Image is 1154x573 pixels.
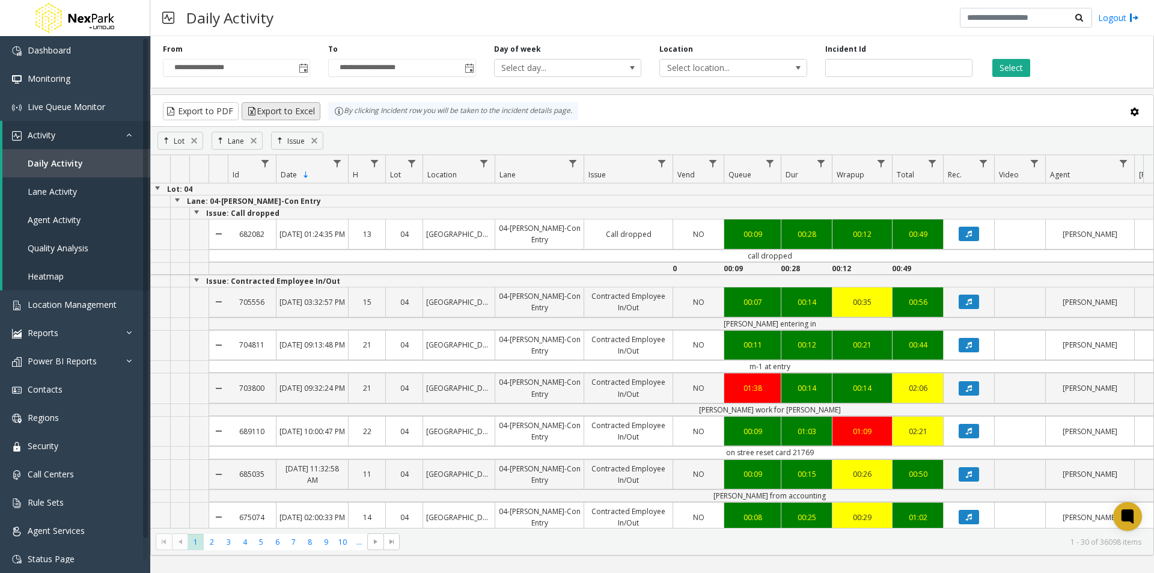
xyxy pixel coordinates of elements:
span: Video [999,170,1019,180]
a: Collapse Details [209,369,228,407]
span: Quality Analysis [28,242,88,254]
span: Select location... [660,60,777,76]
a: 01:02 [893,509,943,526]
span: Dur [786,170,798,180]
a: [DATE] 11:32:58 AM [276,460,348,489]
a: Collapse Group [153,183,162,193]
a: 00:07 [724,293,781,311]
a: [DATE] 09:13:48 PM [276,336,348,354]
a: [GEOGRAPHIC_DATA] [423,225,495,243]
label: Location [659,44,693,55]
a: Queue Filter Menu [762,155,778,171]
div: 00:12 [835,228,889,240]
span: NO [693,469,704,479]
a: 00:14 [781,293,832,311]
a: 00:11 [724,336,781,354]
div: 00:35 [835,296,889,308]
a: Contracted Employee In/Out [584,331,673,360]
span: Page 10 [335,534,351,550]
span: Page 8 [302,534,318,550]
div: 00:28 [784,228,829,240]
a: [PERSON_NAME] [1046,423,1134,440]
button: Select [992,59,1030,77]
span: Page 6 [269,534,285,550]
a: NO [673,423,724,440]
a: 704811 [228,336,276,354]
span: Activity [28,129,55,141]
a: 00:44 [893,336,943,354]
span: Go to the last page [387,537,397,547]
label: To [328,44,338,55]
a: Contracted Employee In/Out [584,287,673,316]
div: 00:08 [727,512,778,523]
button: Export to Excel [242,102,320,120]
span: NO [693,426,704,437]
div: 01:38 [727,382,778,394]
a: Agent Activity [2,206,150,234]
span: H [353,170,358,180]
a: NO [673,465,724,483]
label: Incident Id [825,44,866,55]
div: 01:09 [835,426,889,437]
div: 00:12 [784,339,829,351]
span: Dashboard [28,44,71,56]
a: 04 [386,423,423,440]
div: 02:06 [896,382,940,394]
img: 'icon' [12,414,22,423]
span: Page 4 [237,534,253,550]
a: Call dropped [584,225,673,243]
span: Total [897,170,914,180]
span: NO [693,512,704,522]
img: 'icon' [12,555,22,565]
a: NO [673,336,724,354]
img: 'icon' [12,442,22,452]
a: Collapse Group [192,207,201,217]
div: 00:14 [835,382,889,394]
a: [DATE] 10:00:47 PM [276,423,348,440]
img: infoIcon.svg [334,106,344,116]
h3: Daily Activity [180,3,279,32]
a: 00:09 [724,423,781,440]
span: Call Centers [28,468,74,480]
button: Export to PDF [163,102,239,120]
span: Contacts [28,384,63,395]
div: 00:50 [896,468,940,480]
a: Location Filter Menu [476,155,492,171]
a: 04 [386,225,423,243]
a: Id Filter Menu [257,155,273,171]
a: 00:14 [781,379,832,397]
img: 'icon' [12,131,22,141]
a: [DATE] 01:24:35 PM [276,225,348,243]
a: 14 [349,509,385,526]
a: 00:49 [893,225,943,243]
span: Reports [28,327,58,339]
td: 00:09 [724,262,781,275]
a: 705556 [228,293,276,311]
td: 00:49 [892,262,943,275]
a: [GEOGRAPHIC_DATA] [423,465,495,483]
a: Lot Filter Menu [404,155,420,171]
a: Issue Filter Menu [654,155,670,171]
a: Daily Activity [2,149,150,177]
a: [GEOGRAPHIC_DATA] [423,336,495,354]
a: Date Filter Menu [329,155,346,171]
img: 'icon' [12,385,22,395]
a: Lane [217,136,244,146]
a: Collapse Details [209,455,228,494]
a: 04-[PERSON_NAME]-Con Entry [495,417,584,446]
div: 00:11 [727,339,778,351]
span: Status Page [28,553,75,565]
a: Collapse Details [209,498,228,536]
div: 00:56 [896,296,940,308]
a: 00:09 [724,465,781,483]
a: 01:03 [781,423,832,440]
span: Page 9 [318,534,334,550]
a: 01:38 [724,379,781,397]
div: 01:03 [784,426,829,437]
span: Go to the next page [367,533,383,550]
a: Contracted Employee In/Out [584,417,673,446]
div: 00:49 [896,228,940,240]
a: 04-[PERSON_NAME]-Con Entry [495,503,584,532]
span: Lot [390,170,401,180]
a: 00:09 [724,225,781,243]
